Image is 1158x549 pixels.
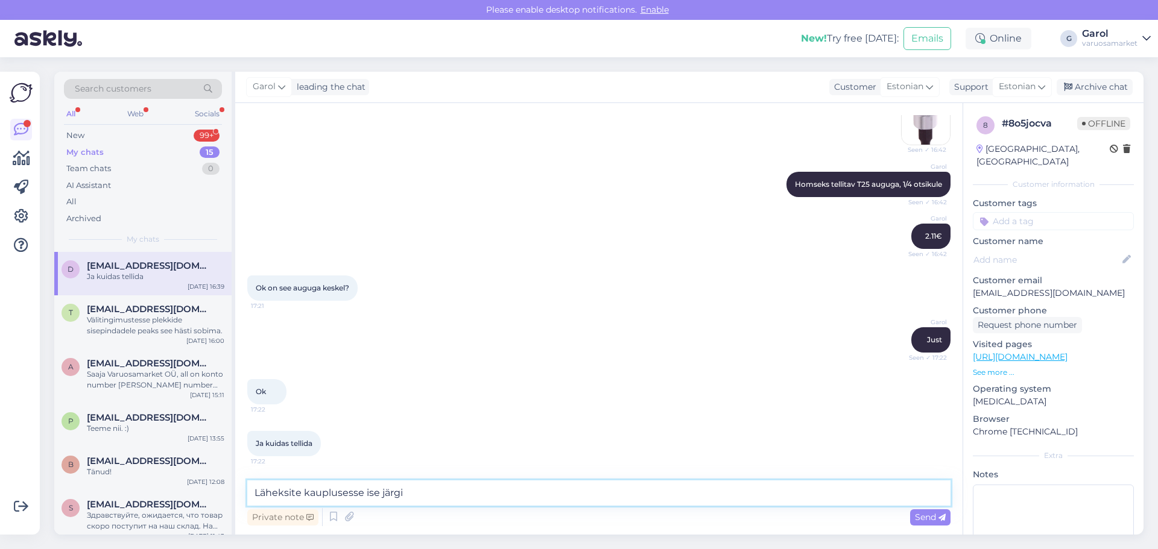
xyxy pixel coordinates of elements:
[256,283,349,292] span: Ok on see auguga keskel?
[902,249,947,259] span: Seen ✓ 16:42
[188,282,224,291] div: [DATE] 16:39
[87,358,212,369] span: anks.anks.001@mail.ee
[973,235,1134,248] p: Customer name
[75,83,151,95] span: Search customers
[1002,116,1077,131] div: # 8o5jocva
[637,4,672,15] span: Enable
[973,317,1082,333] div: Request phone number
[68,265,74,274] span: D
[66,163,111,175] div: Team chats
[187,477,224,486] div: [DATE] 12:08
[1082,29,1151,48] a: Garolvaruosamarket
[801,33,827,44] b: New!
[247,480,951,506] textarea: Läheksite kauplusesse ise järgi
[973,274,1134,287] p: Customer email
[188,434,224,443] div: [DATE] 13:55
[251,301,296,310] span: 17:21
[976,143,1110,168] div: [GEOGRAPHIC_DATA], [GEOGRAPHIC_DATA]
[68,362,74,371] span: a
[256,387,266,396] span: Ok
[125,106,146,122] div: Web
[87,260,212,271] span: Danila.tukov@gmail.com
[949,81,989,93] div: Support
[973,197,1134,210] p: Customer tags
[973,367,1134,378] p: See more ...
[256,439,312,448] span: Ja kuidas tellida
[1077,117,1130,130] span: Offline
[973,383,1134,395] p: Operating system
[69,308,73,317] span: t
[1082,39,1137,48] div: varuosamarket
[87,304,212,315] span: t.kaaver@meliorm.eu
[973,179,1134,190] div: Customer information
[903,27,951,50] button: Emails
[202,163,220,175] div: 0
[247,509,318,525] div: Private note
[200,146,220,158] div: 15
[902,162,947,171] span: Garol
[973,468,1134,481] p: Notes
[902,214,947,223] span: Garol
[902,318,947,327] span: Garol
[87,510,224,532] div: Здравствуйте, ожидается, что товар скоро поступит на наш склад. На момент оформления заказа его н...
[966,28,1031,49] div: Online
[887,80,923,93] span: Estonian
[973,304,1134,317] p: Customer phone
[927,335,942,344] span: Just
[973,287,1134,300] p: [EMAIL_ADDRESS][DOMAIN_NAME]
[192,106,222,122] div: Socials
[973,212,1134,230] input: Add a tag
[973,450,1134,461] div: Extra
[251,457,296,466] span: 17:22
[801,31,899,46] div: Try free [DATE]:
[925,231,942,240] span: 2.11€
[87,499,212,510] span: stsepkin2004@bk.ru
[795,180,942,189] span: Homseks tellitav T25 auguga, 1/4 otsikule
[973,425,1134,438] p: Chrome [TECHNICAL_ID]
[973,253,1120,266] input: Add name
[186,336,224,345] div: [DATE] 16:00
[973,338,1134,351] p: Visited pages
[1060,30,1077,47] div: G
[194,130,220,142] div: 99+
[190,391,224,400] div: [DATE] 15:11
[87,315,224,336] div: Välitingimustesse plekkide sisepindadele peaks see hästi sobima.
[87,423,224,434] div: Teeme nii. :)
[87,466,224,477] div: Tänud!
[87,412,212,423] span: pparmson@gmail.com
[1082,29,1137,39] div: Garol
[10,81,33,104] img: Askly Logo
[973,395,1134,408] p: [MEDICAL_DATA]
[66,180,111,192] div: AI Assistant
[292,81,365,93] div: leading the chat
[829,81,876,93] div: Customer
[902,353,947,362] span: Seen ✓ 17:22
[87,369,224,391] div: Saaja Varuosamarket OÜ, all on konto number [PERSON_NAME] number märkida selgitusse.
[64,106,78,122] div: All
[983,121,988,130] span: 8
[87,271,224,282] div: Ja kuidas tellida
[66,213,101,225] div: Archived
[66,196,77,208] div: All
[901,145,946,154] span: Seen ✓ 16:42
[69,503,73,512] span: s
[68,416,74,425] span: p
[66,130,84,142] div: New
[902,198,947,207] span: Seen ✓ 16:42
[68,460,74,469] span: b
[973,413,1134,425] p: Browser
[127,234,159,245] span: My chats
[915,512,946,522] span: Send
[999,80,1036,93] span: Estonian
[253,80,276,93] span: Garol
[87,456,212,466] span: bonsa555@hotmail.com
[973,351,1068,362] a: [URL][DOMAIN_NAME]
[251,405,296,414] span: 17:22
[1057,79,1133,95] div: Archive chat
[188,532,224,541] div: [DATE] 11:43
[66,146,104,158] div: My chats
[902,96,950,145] img: Attachment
